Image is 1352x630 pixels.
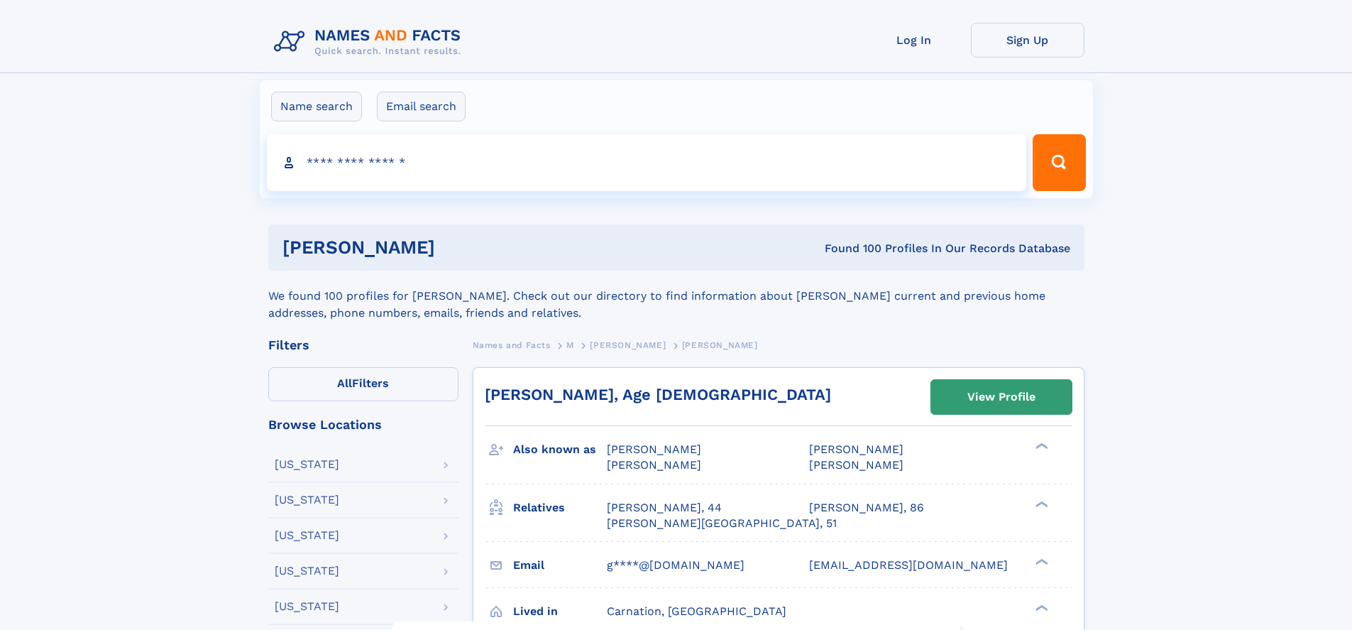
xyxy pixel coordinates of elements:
a: [PERSON_NAME][GEOGRAPHIC_DATA], 51 [607,516,837,531]
span: [PERSON_NAME] [607,442,701,456]
a: Sign Up [971,23,1084,58]
div: Found 100 Profiles In Our Records Database [630,241,1070,256]
label: Filters [268,367,458,401]
label: Name search [271,92,362,121]
h3: Also known as [513,438,607,462]
span: All [337,376,352,390]
a: M [566,336,574,354]
a: View Profile [931,380,1072,414]
span: Carnation, [GEOGRAPHIC_DATA] [607,604,786,618]
div: [US_STATE] [275,530,339,541]
button: Search Button [1033,134,1085,191]
span: [PERSON_NAME] [809,458,903,472]
input: search input [267,134,1027,191]
a: Log In [857,23,971,58]
span: M [566,340,574,350]
label: Email search [377,92,466,121]
div: ❯ [1032,499,1049,509]
div: [US_STATE] [275,494,339,506]
h3: Lived in [513,599,607,624]
h1: [PERSON_NAME] [282,239,630,256]
div: ❯ [1032,442,1049,451]
div: We found 100 profiles for [PERSON_NAME]. Check out our directory to find information about [PERSO... [268,271,1084,322]
a: [PERSON_NAME], Age [DEMOGRAPHIC_DATA] [485,386,831,403]
span: [PERSON_NAME] [809,442,903,456]
div: Browse Locations [268,418,458,431]
div: [US_STATE] [275,601,339,612]
a: [PERSON_NAME], 44 [607,500,722,516]
span: [PERSON_NAME] [682,340,758,350]
div: [US_STATE] [275,565,339,577]
a: [PERSON_NAME] [590,336,666,354]
img: Logo Names and Facts [268,23,473,61]
div: ❯ [1032,557,1049,566]
span: [PERSON_NAME] [607,458,701,472]
div: ❯ [1032,603,1049,612]
span: [EMAIL_ADDRESS][DOMAIN_NAME] [809,558,1008,572]
span: [PERSON_NAME] [590,340,666,350]
div: View Profile [967,381,1035,413]
a: Names and Facts [473,336,551,354]
div: [US_STATE] [275,459,339,470]
a: [PERSON_NAME], 86 [809,500,924,516]
div: Filters [268,339,458,352]
h3: Email [513,553,607,577]
h3: Relatives [513,496,607,520]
